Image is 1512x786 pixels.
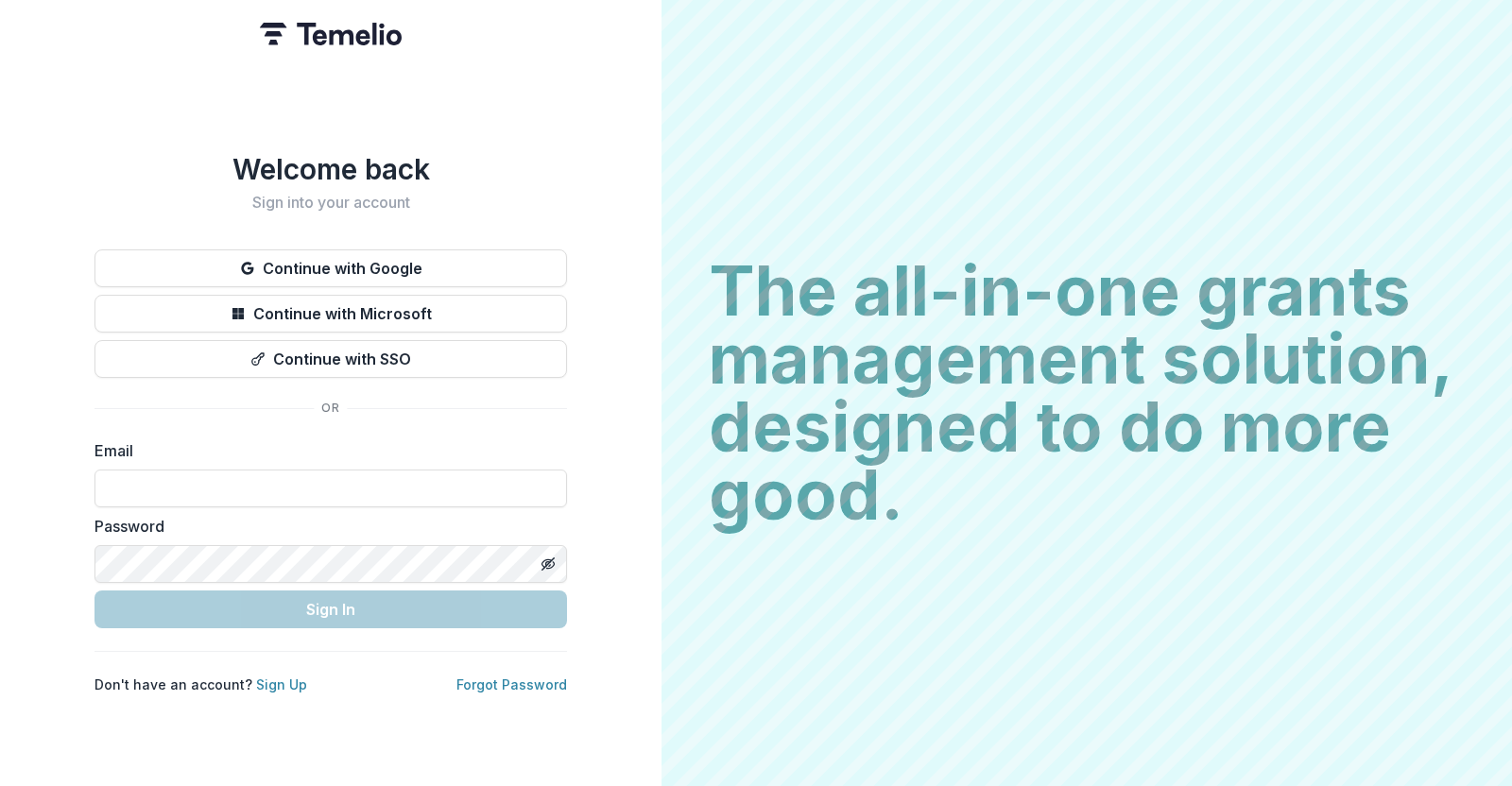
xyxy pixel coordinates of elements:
button: Continue with Google [94,249,567,287]
button: Sign In [94,590,567,628]
a: Sign Up [256,676,307,692]
button: Continue with SSO [94,340,567,378]
label: Password [94,515,556,538]
img: Temelio [260,23,402,45]
h1: Welcome back [94,152,567,186]
label: Email [94,439,556,462]
p: Don't have an account? [94,675,307,694]
button: Toggle password visibility [533,549,563,579]
a: Forgot Password [456,676,567,692]
h2: Sign into your account [94,194,567,212]
button: Continue with Microsoft [94,295,567,333]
